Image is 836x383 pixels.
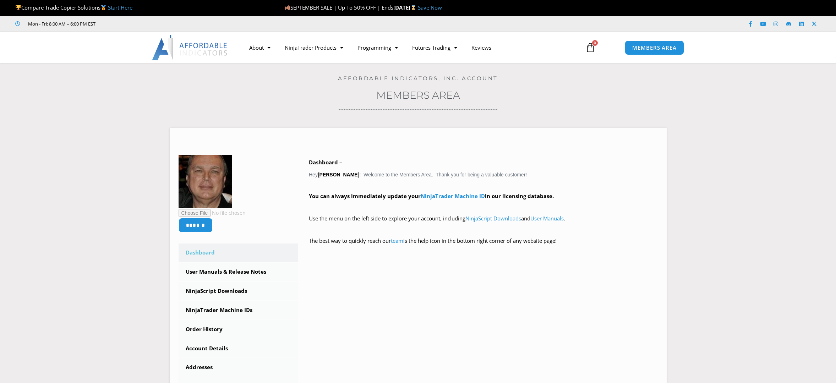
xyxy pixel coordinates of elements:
a: NinjaScript Downloads [465,215,521,222]
a: Save Now [418,4,442,11]
a: Dashboard [179,244,299,262]
img: ⌛ [411,5,416,10]
a: Members Area [376,89,460,101]
a: MEMBERS AREA [625,40,684,55]
a: 0 [575,37,606,58]
a: team [391,237,403,244]
a: NinjaTrader Machine IDs [179,301,299,319]
a: About [242,39,278,56]
strong: [DATE] [393,4,418,11]
span: Compare Trade Copier Solutions [15,4,132,11]
img: 🏆 [16,5,21,10]
a: Reviews [464,39,498,56]
p: The best way to quickly reach our is the help icon in the bottom right corner of any website page! [309,236,658,256]
img: LogoAI | Affordable Indicators – NinjaTrader [152,35,228,60]
a: Addresses [179,358,299,377]
img: eb55893b1312c7d64ba309971bccc4bb2e76fb50cc8fe40274c5dfd152cb1528 [179,155,232,208]
a: NinjaTrader Machine ID [421,192,485,199]
a: Start Here [108,4,132,11]
a: Account Details [179,339,299,358]
span: 0 [592,40,598,46]
p: Use the menu on the left side to explore your account, including and . [309,214,658,234]
a: NinjaScript Downloads [179,282,299,300]
a: Order History [179,320,299,339]
img: 🍂 [285,5,290,10]
nav: Menu [242,39,577,56]
div: Hey ! Welcome to the Members Area. Thank you for being a valuable customer! [309,158,658,256]
a: Futures Trading [405,39,464,56]
img: 🥇 [101,5,106,10]
a: NinjaTrader Products [278,39,350,56]
iframe: Customer reviews powered by Trustpilot [105,20,212,27]
span: MEMBERS AREA [632,45,677,50]
strong: [PERSON_NAME] [318,172,359,177]
b: Dashboard – [309,159,342,166]
a: Programming [350,39,405,56]
span: SEPTEMBER SALE | Up To 50% OFF | Ends [284,4,393,11]
span: Mon - Fri: 8:00 AM – 6:00 PM EST [26,20,95,28]
strong: You can always immediately update your in our licensing database. [309,192,554,199]
a: User Manuals [530,215,564,222]
a: Affordable Indicators, Inc. Account [338,75,498,82]
a: User Manuals & Release Notes [179,263,299,281]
